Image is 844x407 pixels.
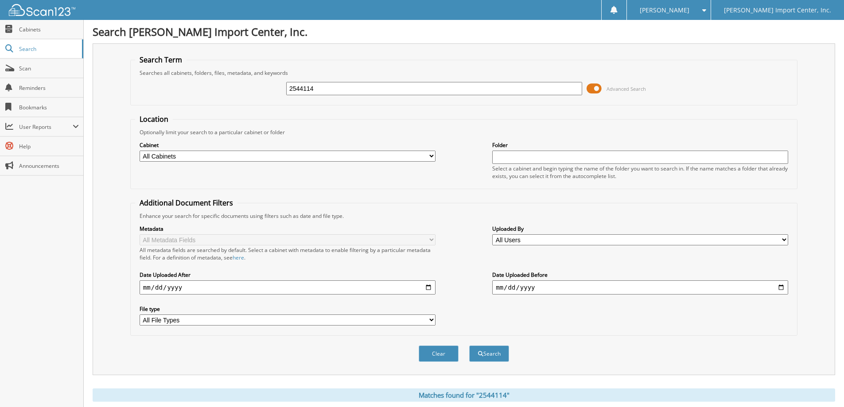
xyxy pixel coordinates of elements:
[19,65,79,72] span: Scan
[19,45,78,53] span: Search
[492,280,788,295] input: end
[140,271,436,279] label: Date Uploaded After
[233,254,244,261] a: here
[135,212,793,220] div: Enhance your search for specific documents using filters such as date and file type.
[140,225,436,233] label: Metadata
[492,165,788,180] div: Select a cabinet and begin typing the name of the folder you want to search in. If the name match...
[19,162,79,170] span: Announcements
[140,141,436,149] label: Cabinet
[135,128,793,136] div: Optionally limit your search to a particular cabinet or folder
[469,345,509,362] button: Search
[492,141,788,149] label: Folder
[135,198,237,208] legend: Additional Document Filters
[492,225,788,233] label: Uploaded By
[19,26,79,33] span: Cabinets
[19,104,79,111] span: Bookmarks
[140,246,436,261] div: All metadata fields are searched by default. Select a cabinet with metadata to enable filtering b...
[140,305,436,313] label: File type
[135,55,187,65] legend: Search Term
[492,271,788,279] label: Date Uploaded Before
[19,143,79,150] span: Help
[19,84,79,92] span: Reminders
[9,4,75,16] img: scan123-logo-white.svg
[419,345,459,362] button: Clear
[93,388,835,402] div: Matches found for "2544114"
[140,280,436,295] input: start
[640,8,689,13] span: [PERSON_NAME]
[19,123,73,131] span: User Reports
[135,114,173,124] legend: Location
[724,8,831,13] span: [PERSON_NAME] Import Center, Inc.
[607,85,646,92] span: Advanced Search
[135,69,793,77] div: Searches all cabinets, folders, files, metadata, and keywords
[93,24,835,39] h1: Search [PERSON_NAME] Import Center, Inc.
